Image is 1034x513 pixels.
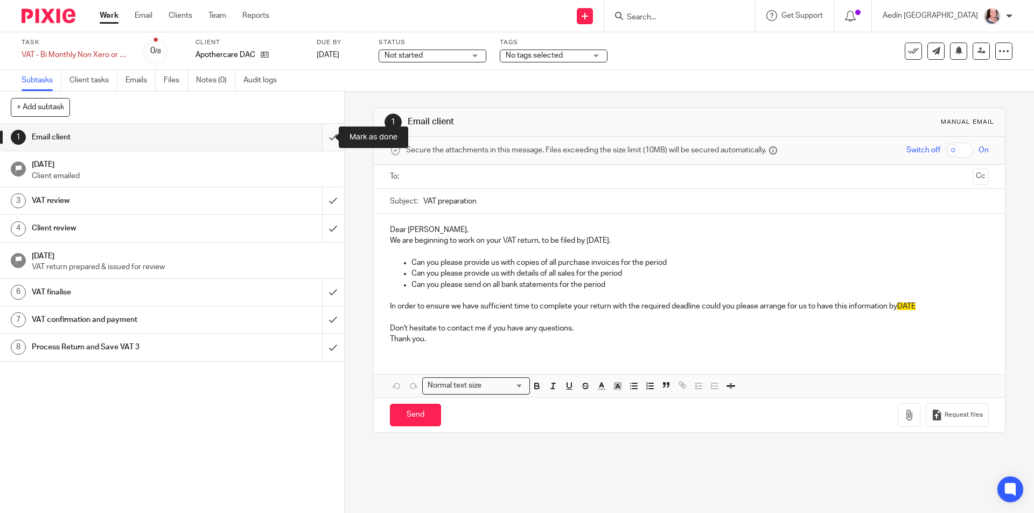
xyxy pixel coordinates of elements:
h1: VAT confirmation and payment [32,312,218,328]
a: Reports [242,10,269,21]
a: Audit logs [243,70,285,91]
h1: VAT finalise [32,284,218,300]
img: ComerfordFoley-37PS%20-%20Aedin%201.jpg [983,8,1001,25]
button: Request files [926,403,988,427]
span: Secure the attachments in this message. Files exceeding the size limit (10MB) will be secured aut... [406,145,766,156]
label: Tags [500,38,607,47]
label: Subject: [390,196,418,207]
span: Normal text size [425,380,484,391]
div: 7 [11,312,26,327]
p: Apothercare DAC [195,50,255,60]
p: In order to ensure we have sufficient time to complete your return with the required deadline cou... [390,301,988,312]
p: VAT return prepared & issued for review [32,262,333,272]
p: We are beginning to work on your VAT return, to be filed by [DATE]. [390,235,988,246]
label: Task [22,38,129,47]
p: Thank you. [390,334,988,345]
a: Email [135,10,152,21]
span: Request files [945,411,983,419]
div: Manual email [941,118,994,127]
div: 1 [11,130,26,145]
label: Due by [317,38,365,47]
p: Can you please provide us with copies of all purchase invoices for the period [411,257,988,268]
input: Send [390,404,441,427]
h1: Email client [32,129,218,145]
p: Client emailed [32,171,333,181]
a: Emails [125,70,156,91]
a: Client tasks [69,70,117,91]
div: Search for option [422,377,530,394]
h1: Client review [32,220,218,236]
div: 3 [11,193,26,208]
div: 0 [150,45,161,57]
p: Can you please send on all bank statements for the period [411,279,988,290]
a: Subtasks [22,70,61,91]
h1: [DATE] [32,157,333,170]
input: Search for option [485,380,523,391]
a: Team [208,10,226,21]
span: Switch off [906,145,940,156]
button: Cc [973,168,989,185]
div: 4 [11,221,26,236]
p: Dear [PERSON_NAME], [390,224,988,235]
p: Don't hesitate to contact me if you have any questions. [390,323,988,334]
img: Pixie [22,9,75,23]
a: Clients [169,10,192,21]
a: Files [164,70,188,91]
h1: Process Return and Save VAT 3 [32,339,218,355]
span: [DATE] [317,51,339,59]
h1: [DATE] [32,248,333,262]
span: Get Support [781,12,823,19]
label: To: [390,171,402,182]
input: Search [626,13,723,23]
div: 8 [11,340,26,355]
h1: VAT review [32,193,218,209]
span: DATE [897,303,916,310]
p: Can you please provide us with details of all sales for the period [411,268,988,279]
div: 1 [385,114,402,131]
a: Work [100,10,118,21]
div: 6 [11,285,26,300]
button: + Add subtask [11,98,70,116]
small: /8 [155,48,161,54]
a: Notes (0) [196,70,235,91]
span: Not started [385,52,423,59]
span: On [979,145,989,156]
label: Status [379,38,486,47]
p: Aedín [GEOGRAPHIC_DATA] [883,10,978,21]
div: VAT - Bi Monthly Non Xero or Receiptbank [22,50,129,60]
label: Client [195,38,303,47]
h1: Email client [408,116,712,128]
span: No tags selected [506,52,563,59]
